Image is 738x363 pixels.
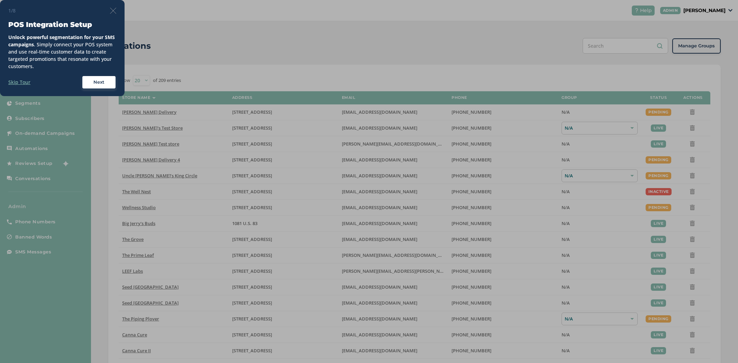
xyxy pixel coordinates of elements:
[8,7,16,14] span: 1/8
[8,34,115,48] strong: Unlock powerful segmentation for your SMS campaigns
[8,78,30,86] label: Skip Tour
[8,34,116,70] div: . Simply connect your POS system and use real-time customer data to create targeted promotions th...
[93,79,104,86] span: Next
[703,330,738,363] iframe: Chat Widget
[110,8,116,14] img: icon-close-thin-accent-606ae9a3.svg
[8,20,116,29] h3: POS Integration Setup
[82,75,116,89] button: Next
